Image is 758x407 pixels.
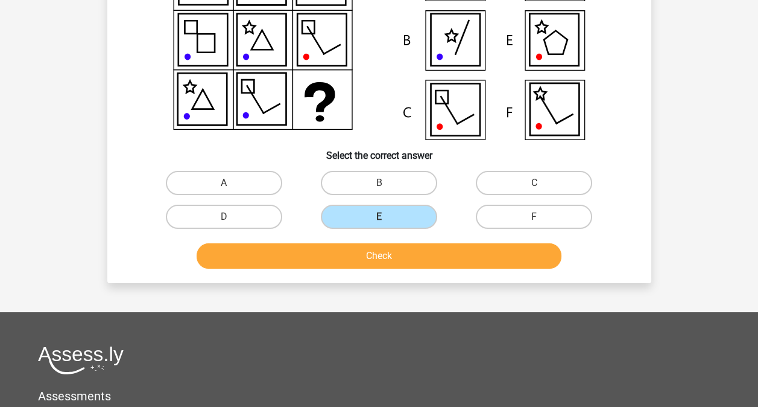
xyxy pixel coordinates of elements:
label: A [166,171,282,195]
label: F [476,205,592,229]
button: Check [197,243,561,269]
img: Assessly logo [38,346,124,374]
h5: Assessments [38,389,720,403]
label: B [321,171,437,195]
label: C [476,171,592,195]
h6: Select the correct answer [127,140,632,161]
label: D [166,205,282,229]
label: E [321,205,437,229]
